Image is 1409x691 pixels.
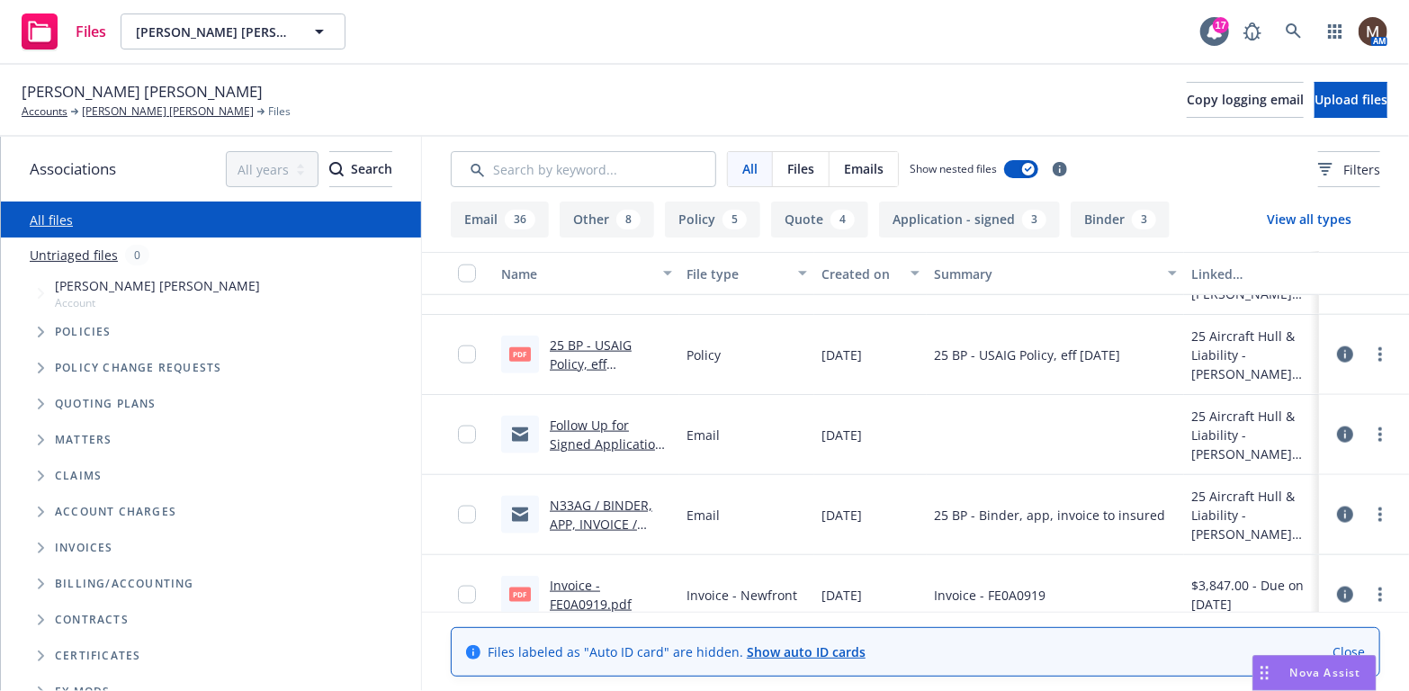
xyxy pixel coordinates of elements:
a: 25 BP - USAIG Policy, eff [DATE].pdf [550,337,632,391]
span: Upload files [1315,91,1387,108]
span: [DATE] [821,426,862,444]
input: Toggle Row Selected [458,426,476,444]
span: Email [687,426,720,444]
a: Untriaged files [30,246,118,265]
button: Upload files [1315,82,1387,118]
span: Associations [30,157,116,181]
span: Show nested files [910,161,997,176]
button: Other [560,202,654,238]
svg: Search [329,162,344,176]
span: Billing/Accounting [55,579,194,589]
button: Filters [1318,151,1380,187]
button: View all types [1238,202,1380,238]
button: SearchSearch [329,151,392,187]
a: N33AG / BINDER, APP, INVOICE / [PERSON_NAME] / [DATE] [550,497,659,570]
span: Invoice - Newfront [687,586,797,605]
div: 17 [1213,17,1229,33]
span: Invoices [55,543,113,553]
span: Nova Assist [1290,665,1361,680]
a: more [1369,504,1391,525]
span: Account [55,295,260,310]
span: [DATE] [821,345,862,364]
span: [DATE] [821,506,862,525]
a: Search [1276,13,1312,49]
button: Created on [814,252,927,295]
span: pdf [509,347,531,361]
button: Linked associations [1184,252,1319,295]
div: Name [501,265,652,283]
span: Quoting plans [55,399,157,409]
a: Switch app [1317,13,1353,49]
a: Files [14,6,113,57]
span: Invoice - FE0A0919 [934,586,1046,605]
span: pdf [509,588,531,601]
a: [PERSON_NAME] [PERSON_NAME] [82,103,254,120]
span: All [742,159,758,178]
a: Accounts [22,103,67,120]
a: more [1369,584,1391,606]
div: Search [329,152,392,186]
div: 25 Aircraft Hull & Liability - [PERSON_NAME] [PERSON_NAME] [1191,327,1312,383]
span: Account charges [55,507,176,517]
span: [DATE] [821,586,862,605]
div: $3,847.00 - Due on [DATE] [1191,576,1312,614]
a: more [1369,344,1391,365]
span: Claims [55,471,102,481]
button: Email [451,202,549,238]
a: more [1369,424,1391,445]
a: All files [30,211,73,229]
span: 25 BP - Binder, app, invoice to insured [934,506,1165,525]
button: Name [494,252,679,295]
span: Email [687,506,720,525]
div: Drag to move [1253,656,1276,690]
input: Toggle Row Selected [458,506,476,524]
button: Policy [665,202,760,238]
div: Created on [821,265,900,283]
input: Search by keyword... [451,151,716,187]
button: Application - signed [879,202,1060,238]
div: 25 Aircraft Hull & Liability - [PERSON_NAME] [PERSON_NAME] [1191,407,1312,463]
div: Summary [934,265,1157,283]
div: 3 [1132,210,1156,229]
span: Matters [55,435,112,445]
span: [PERSON_NAME] [PERSON_NAME] [55,276,260,295]
div: 4 [830,210,855,229]
input: Toggle Row Selected [458,345,476,363]
span: [PERSON_NAME] [PERSON_NAME] [22,80,263,103]
a: Follow Up for Signed Application for Your 2025 Aircraft Business and Pleasure Policy [550,417,667,509]
span: Certificates [55,651,140,661]
input: Toggle Row Selected [458,586,476,604]
span: Policies [55,327,112,337]
div: 25 Aircraft Hull & Liability - [PERSON_NAME] [PERSON_NAME] [1191,487,1312,543]
span: Files [268,103,291,120]
div: 3 [1022,210,1046,229]
div: File type [687,265,787,283]
a: Show auto ID cards [747,643,866,660]
span: Files [76,24,106,39]
span: Filters [1318,160,1380,179]
button: Binder [1071,202,1170,238]
a: Report a Bug [1234,13,1270,49]
span: Copy logging email [1187,91,1304,108]
div: Linked associations [1191,265,1312,283]
span: Filters [1343,160,1380,179]
a: Close [1333,642,1365,661]
span: Emails [844,159,884,178]
button: [PERSON_NAME] [PERSON_NAME] [121,13,346,49]
button: File type [679,252,814,295]
span: Files [787,159,814,178]
span: Files labeled as "Auto ID card" are hidden. [488,642,866,661]
div: 8 [616,210,641,229]
span: Policy [687,345,721,364]
button: Copy logging email [1187,82,1304,118]
a: Invoice - FE0A0919.pdf [550,577,632,613]
div: 5 [722,210,747,229]
img: photo [1359,17,1387,46]
button: Nova Assist [1252,655,1377,691]
div: Tree Example [1,273,421,566]
span: Policy change requests [55,363,221,373]
span: [PERSON_NAME] [PERSON_NAME] [136,22,292,41]
button: Quote [771,202,868,238]
div: 36 [505,210,535,229]
input: Select all [458,265,476,283]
